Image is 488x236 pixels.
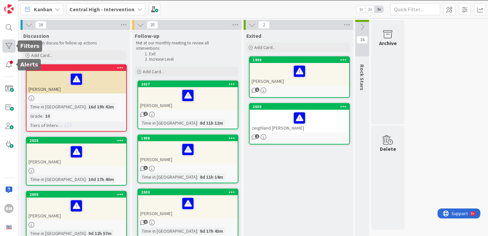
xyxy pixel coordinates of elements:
div: Time in [GEOGRAPHIC_DATA] [140,119,197,127]
div: Sign out [3,32,485,38]
span: Add Card... [254,44,276,50]
div: 16d 19h 42m [87,103,116,110]
div: 10 [43,112,51,120]
div: 1998 [138,135,238,141]
span: Rock Stars [359,64,366,90]
div: 1999 [250,57,349,63]
a: 2027[PERSON_NAME]Time in [GEOGRAPHIC_DATA]:8d 11h 12m [137,81,238,129]
input: Search sources [3,218,61,225]
span: Discussion [23,32,49,39]
div: 1928 [27,65,126,71]
a: 2030zeighland [PERSON_NAME] [249,103,350,145]
div: 2028[PERSON_NAME] [27,138,126,166]
div: ??? [3,135,485,141]
div: 2003 [138,189,238,195]
div: 2028 [30,138,126,143]
div: CANCEL [3,171,485,177]
div: [PERSON_NAME] [27,144,126,166]
div: Download [3,62,485,68]
img: Visit kanbanzone.com [4,4,14,14]
div: Time in [GEOGRAPHIC_DATA] [29,103,86,110]
span: 1 [143,112,148,116]
a: 1999[PERSON_NAME] [249,56,350,98]
div: Archive [379,39,397,47]
div: [PERSON_NAME] [27,71,126,93]
h5: Alerts [20,62,38,68]
div: Home [3,165,485,171]
span: : [86,103,87,110]
div: Delete [380,145,396,153]
div: 1998[PERSON_NAME] [138,135,238,164]
div: 2099 [30,192,126,197]
div: Rename [3,38,485,44]
div: Journal [3,86,485,92]
div: 10d 17h 40m [87,176,116,183]
div: 2027[PERSON_NAME] [138,81,238,110]
div: 2030zeighland [PERSON_NAME] [250,104,349,132]
div: 2099 [27,192,126,198]
div: 2027 [141,82,238,87]
span: 2 [258,21,270,29]
span: : [197,227,198,235]
span: Add Card... [31,52,52,58]
span: : [197,119,198,127]
span: 24 [357,36,368,44]
span: 20 [147,21,158,29]
div: BOOK [3,195,485,201]
div: 2030 [250,104,349,110]
div: 8d 11h 12m [198,119,225,127]
div: Magazine [3,92,485,98]
p: Met at our monthly meeting to review all interventions [136,40,218,51]
div: Move to ... [3,159,485,165]
div: 1998 [141,136,238,141]
div: 8d 11h 14m [198,173,225,181]
div: JOURNAL [3,206,485,212]
div: Delete [3,21,485,27]
span: Exited [246,32,261,39]
div: Time in [GEOGRAPHIC_DATA] [140,227,197,235]
div: 2030 [253,104,349,109]
div: MORE [3,212,485,218]
p: Students to discuss for follow up actions [25,40,107,46]
div: Time in [GEOGRAPHIC_DATA] [140,173,197,181]
div: TODO: put dlg title [3,116,485,122]
span: : [42,112,43,120]
div: [PERSON_NAME] [138,87,238,110]
div: Sort New > Old [3,9,485,15]
div: [PERSON_NAME] [250,63,349,86]
span: : [197,173,198,181]
span: Follow-up [135,32,159,39]
span: 1 [143,166,148,170]
div: 1928[PERSON_NAME] [27,65,126,93]
div: SAVE AND GO HOME [3,147,485,153]
a: 2028[PERSON_NAME]Time in [GEOGRAPHIC_DATA]:10d 17h 40m [26,137,127,186]
span: 2 [143,220,148,224]
div: Television/Radio [3,104,485,110]
div: Delete [3,50,485,56]
div: 1999[PERSON_NAME] [250,57,349,86]
div: Options [3,27,485,32]
div: Search for Source [3,80,485,86]
div: Move To ... [3,44,485,50]
div: 9+ [34,3,37,8]
div: CANCEL [3,129,485,135]
span: 2 [255,134,259,139]
div: [PERSON_NAME] [138,141,238,164]
div: Print [3,68,485,74]
div: Rename Outline [3,56,485,62]
span: 1 [255,88,259,92]
div: DELETE [3,153,485,159]
div: Add Outline Template [3,74,485,80]
div: Newspaper [3,98,485,104]
div: SAVE [3,189,485,195]
div: New source [3,183,485,189]
div: [PERSON_NAME] [27,198,126,220]
div: This outline has no content. Would you like to delete it? [3,141,485,147]
div: [PERSON_NAME] [138,195,238,218]
div: Sort A > Z [3,3,485,9]
div: 8d 17h 43m [198,227,225,235]
div: 2003[PERSON_NAME] [138,189,238,218]
a: 1998[PERSON_NAME]Time in [GEOGRAPHIC_DATA]:8d 11h 14m [137,135,238,183]
div: 2003 [141,190,238,195]
a: 1928[PERSON_NAME]Time in [GEOGRAPHIC_DATA]:16d 19h 42mGrade:10Tiers of Intervention: [26,64,127,132]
